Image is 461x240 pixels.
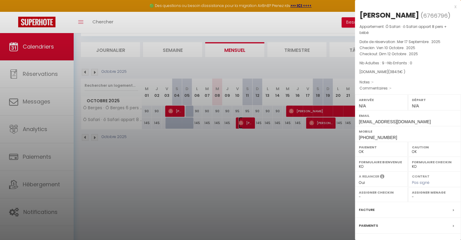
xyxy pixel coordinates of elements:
[359,222,378,229] label: Paiements
[359,128,457,134] label: Mobile
[380,174,384,181] i: Sélectionner OUI si vous souhaiter envoyer les séquences de messages post-checkout
[397,39,440,44] span: Mer 17 Septembre . 2025
[412,144,457,150] label: Caution
[359,60,412,66] span: Nb Adultes : 9 -
[359,207,375,213] label: Facture
[359,79,456,85] p: Notes :
[388,69,405,74] span: ( € )
[390,69,400,74] span: 384.5
[359,144,404,150] label: Paiement
[412,174,429,178] label: Contrat
[359,85,456,91] p: Commentaires :
[423,12,448,19] span: 6766796
[359,189,404,195] label: Assigner Checkin
[359,51,456,57] p: Checkout :
[359,24,447,35] span: Ô Safari · ô Safari appart 8 pers + bébé
[359,10,419,20] div: [PERSON_NAME]
[359,113,457,119] label: Email
[359,119,431,124] span: [EMAIL_ADDRESS][DOMAIN_NAME]
[359,69,456,75] div: [DOMAIN_NAME]
[412,97,457,103] label: Départ
[412,159,457,165] label: Formulaire Checkin
[421,11,450,20] span: ( )
[412,180,429,185] span: Pas signé
[412,103,419,108] span: N/A
[359,45,456,51] p: Checkin :
[355,3,456,10] div: x
[359,24,456,36] p: Appartement :
[387,60,412,66] span: Nb Enfants : 0
[359,97,404,103] label: Arrivée
[379,51,418,56] span: Dim 12 Octobre . 2025
[372,79,374,85] span: -
[412,189,457,195] label: Assigner Menage
[359,103,366,108] span: N/A
[359,174,379,179] label: A relancer
[359,159,404,165] label: Formulaire Bienvenue
[359,39,456,45] p: Date de réservation :
[389,86,392,91] span: -
[359,135,397,140] span: [PHONE_NUMBER]
[376,45,415,50] span: Ven 10 Octobre . 2025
